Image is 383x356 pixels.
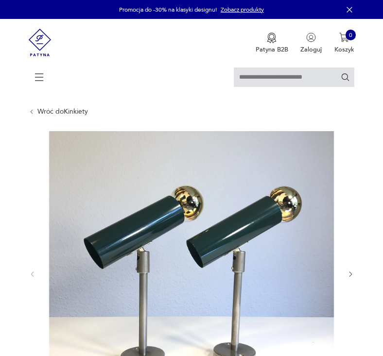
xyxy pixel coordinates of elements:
button: Zaloguj [300,33,322,54]
img: Ikonka użytkownika [306,33,316,42]
p: Zaloguj [300,45,322,54]
div: 0 [346,30,356,40]
button: Szukaj [341,72,350,82]
a: Zobacz produkty [221,6,264,14]
p: Patyna B2B [256,45,288,54]
img: Ikona koszyka [339,33,349,42]
p: Promocja do -30% na klasyki designu! [119,6,217,14]
button: 0Koszyk [334,33,354,54]
p: Koszyk [334,45,354,54]
button: Patyna B2B [256,33,288,54]
img: Patyna - sklep z meblami i dekoracjami vintage [29,19,51,66]
img: Ikona medalu [267,33,277,43]
a: Wróć doKinkiety [37,108,88,116]
a: Ikona medaluPatyna B2B [256,33,288,54]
